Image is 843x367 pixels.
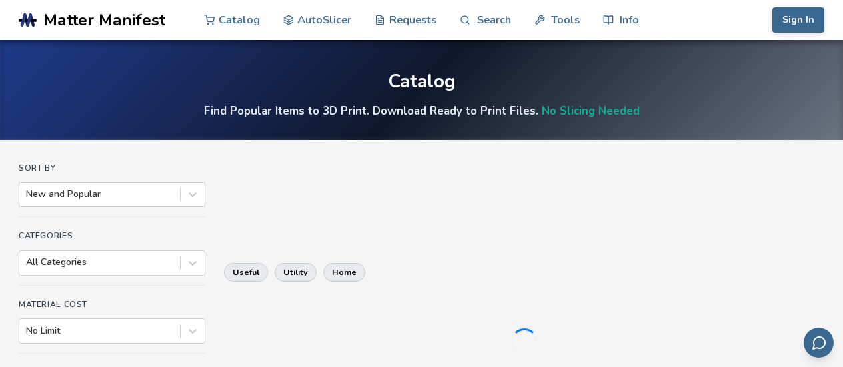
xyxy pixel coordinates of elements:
button: Sign In [772,7,824,33]
button: home [323,263,365,282]
button: utility [275,263,317,282]
span: Matter Manifest [43,11,165,29]
input: All Categories [26,257,29,268]
h4: Material Cost [19,300,205,309]
input: New and Popular [26,189,29,200]
div: Catalog [388,71,456,92]
button: useful [224,263,268,282]
h4: Sort By [19,163,205,173]
button: Send feedback via email [804,328,834,358]
input: No Limit [26,326,29,336]
a: No Slicing Needed [542,103,640,119]
h4: Categories [19,231,205,240]
h4: Find Popular Items to 3D Print. Download Ready to Print Files. [204,103,640,119]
